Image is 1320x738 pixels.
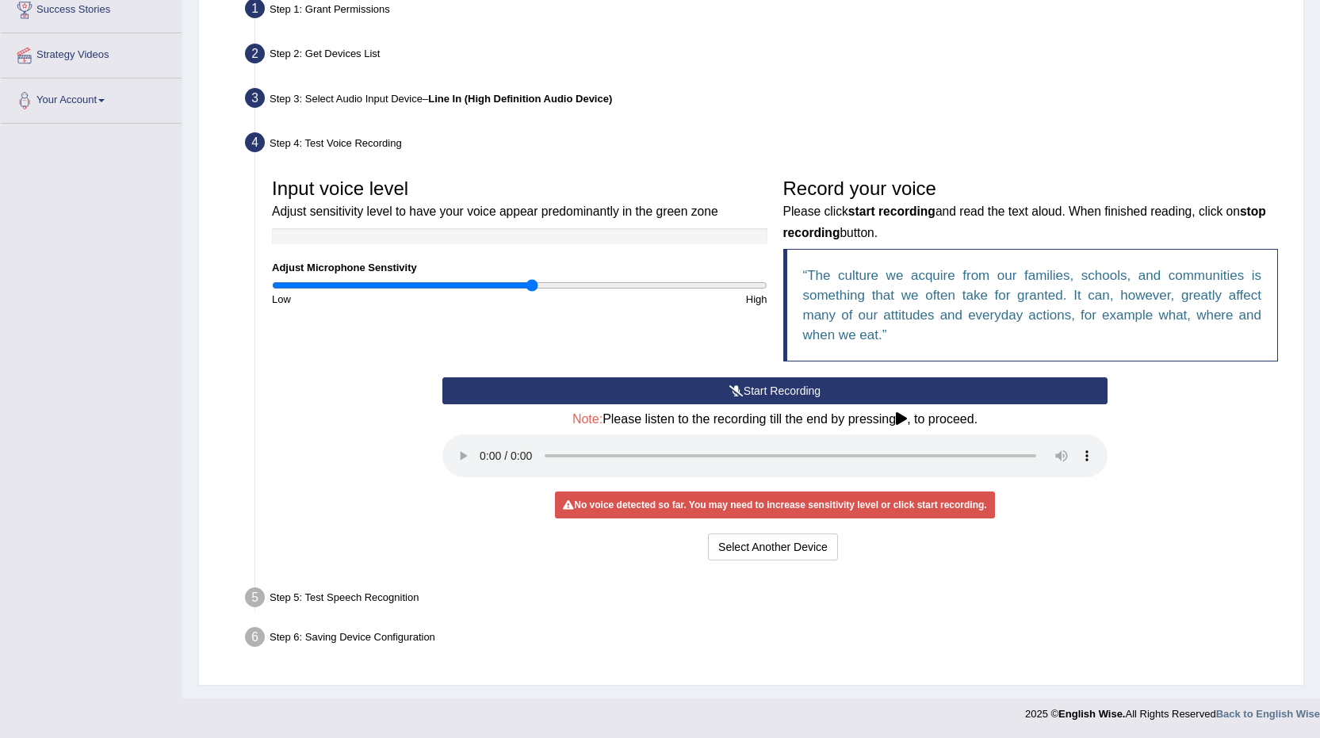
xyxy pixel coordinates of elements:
small: Please click and read the text aloud. When finished reading, click on button. [783,205,1266,239]
b: start recording [848,205,935,218]
span: – [423,93,612,105]
strong: English Wise. [1058,708,1125,720]
h3: Input voice level [272,178,767,220]
a: Your Account [1,78,182,118]
a: Strategy Videos [1,33,182,73]
div: Step 3: Select Audio Input Device [238,83,1296,118]
b: Line In (High Definition Audio Device) [428,93,612,105]
button: Select Another Device [708,533,838,560]
span: Note: [572,412,603,426]
div: 2025 © All Rights Reserved [1025,698,1320,721]
label: Adjust Microphone Senstivity [272,260,417,275]
div: High [519,292,775,307]
div: Step 5: Test Speech Recognition [238,583,1296,618]
b: stop recording [783,205,1266,239]
div: Low [264,292,519,307]
q: The culture we acquire from our families, schools, and communities is something that we often tak... [803,268,1262,342]
div: No voice detected so far. You may need to increase sensitivity level or click start recording. [555,491,994,518]
div: Step 6: Saving Device Configuration [238,622,1296,657]
a: Back to English Wise [1216,708,1320,720]
h4: Please listen to the recording till the end by pressing , to proceed. [442,412,1108,426]
button: Start Recording [442,377,1108,404]
div: Step 2: Get Devices List [238,39,1296,74]
small: Adjust sensitivity level to have your voice appear predominantly in the green zone [272,205,718,218]
h3: Record your voice [783,178,1279,241]
div: Step 4: Test Voice Recording [238,128,1296,163]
